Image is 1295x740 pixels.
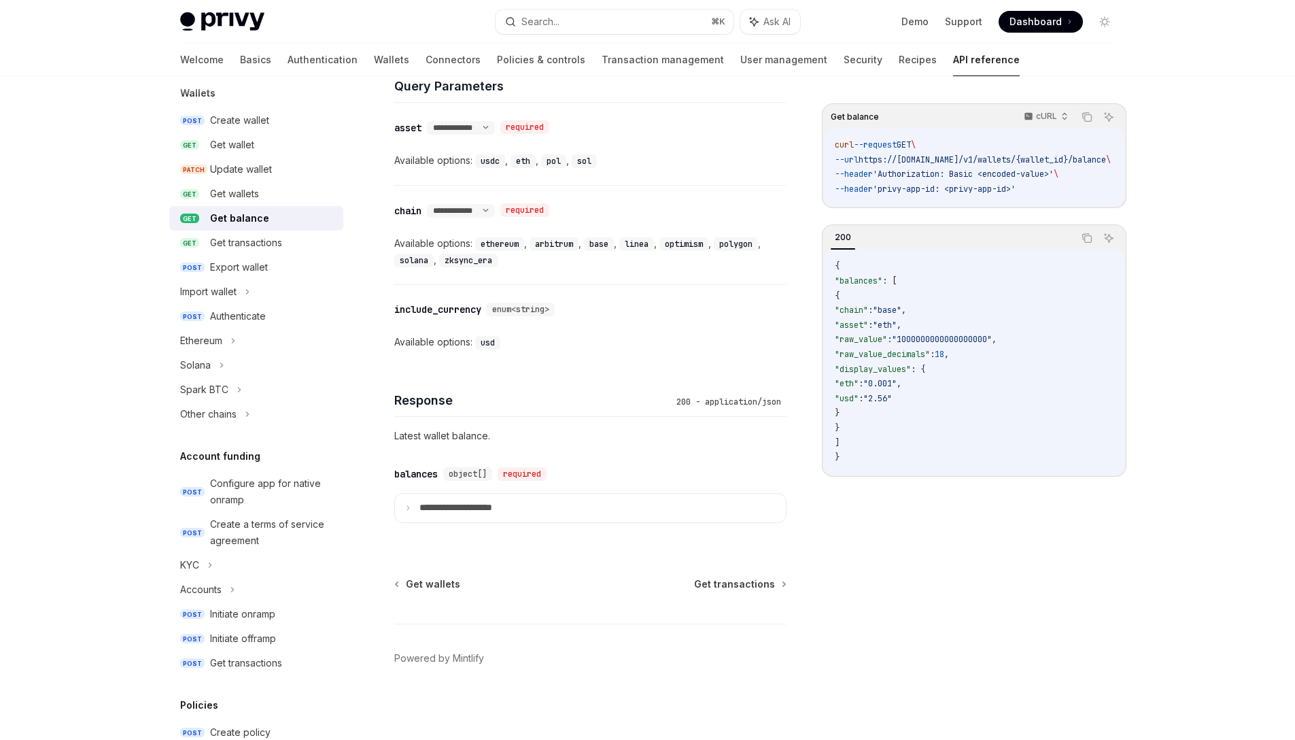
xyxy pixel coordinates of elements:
[835,290,840,301] span: {
[169,626,343,651] a: POSTInitiate offramp
[180,382,228,398] div: Spark BTC
[740,10,800,34] button: Ask AI
[835,169,873,180] span: --header
[394,428,787,444] p: Latest wallet balance.
[835,422,840,433] span: }
[944,349,949,360] span: ,
[602,44,724,76] a: Transaction management
[180,140,199,150] span: GET
[180,634,205,644] span: POST
[475,154,505,168] code: usdc
[511,152,541,169] div: ,
[863,378,897,389] span: "0.001"
[475,152,511,169] div: ,
[619,237,654,251] code: linea
[873,169,1054,180] span: 'Authorization: Basic <encoded-value>'
[180,487,205,497] span: POST
[169,255,343,280] a: POSTExport wallet
[901,15,929,29] a: Demo
[873,305,901,316] span: "base"
[572,154,597,168] code: sol
[210,161,272,178] div: Update wallet
[899,44,937,76] a: Recipes
[835,184,873,195] span: --header
[426,44,481,76] a: Connectors
[180,658,205,669] span: POST
[449,469,487,480] span: object[]
[497,44,585,76] a: Policies & controls
[180,448,260,465] h5: Account funding
[714,237,758,251] code: polygon
[1078,229,1096,247] button: Copy the contents from the code block
[835,452,840,462] span: }
[892,334,992,345] span: "1000000000000000000"
[394,77,787,95] h4: Query Parameters
[911,139,916,150] span: \
[835,407,840,418] span: }
[180,557,199,573] div: KYC
[180,312,205,322] span: POST
[584,235,619,252] div: ,
[897,139,911,150] span: GET
[500,203,549,217] div: required
[210,259,268,275] div: Export wallet
[180,582,222,598] div: Accounts
[835,349,930,360] span: "raw_value_decimals"
[1100,229,1118,247] button: Ask AI
[169,182,343,206] a: GETGet wallets
[897,378,901,389] span: ,
[169,157,343,182] a: PATCHUpdate wallet
[210,186,259,202] div: Get wallets
[1016,105,1074,129] button: cURL
[180,406,237,422] div: Other chains
[521,14,559,30] div: Search...
[1106,154,1111,165] span: \
[210,112,269,129] div: Create wallet
[854,139,897,150] span: --request
[210,235,282,251] div: Get transactions
[835,393,859,404] span: "usd"
[859,378,863,389] span: :
[180,728,205,738] span: POST
[1078,108,1096,126] button: Copy the contents from the code block
[1036,111,1057,122] p: cURL
[835,334,887,345] span: "raw_value"
[835,320,868,331] span: "asset"
[169,108,343,133] a: POSTCreate wallet
[169,512,343,553] a: POSTCreate a terms of service agreement
[835,260,840,271] span: {
[180,357,211,373] div: Solana
[394,467,438,481] div: balances
[288,44,358,76] a: Authentication
[169,206,343,231] a: GETGet balance
[169,602,343,626] a: POSTInitiate onramp
[439,254,498,267] code: zksync_era
[169,133,343,157] a: GETGet wallet
[901,305,906,316] span: ,
[863,393,892,404] span: "2.56"
[180,44,224,76] a: Welcome
[240,44,271,76] a: Basics
[394,652,484,665] a: Powered by Mintlify
[859,154,1106,165] span: https://[DOMAIN_NAME]/v1/wallets/{wallet_id}/balance
[180,238,199,248] span: GET
[659,237,708,251] code: optimism
[475,336,500,350] code: usd
[897,320,901,331] span: ,
[831,112,879,122] span: Get balance
[835,305,868,316] span: "chain"
[694,577,785,591] a: Get transactions
[498,467,547,481] div: required
[868,320,873,331] span: :
[180,609,205,620] span: POST
[496,10,733,34] button: Search...⌘K
[835,139,854,150] span: curl
[992,334,997,345] span: ,
[935,349,944,360] span: 18
[394,121,421,135] div: asset
[694,577,775,591] span: Get transactions
[835,378,859,389] span: "eth"
[835,154,859,165] span: --url
[394,235,787,268] div: Available options:
[210,137,254,153] div: Get wallet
